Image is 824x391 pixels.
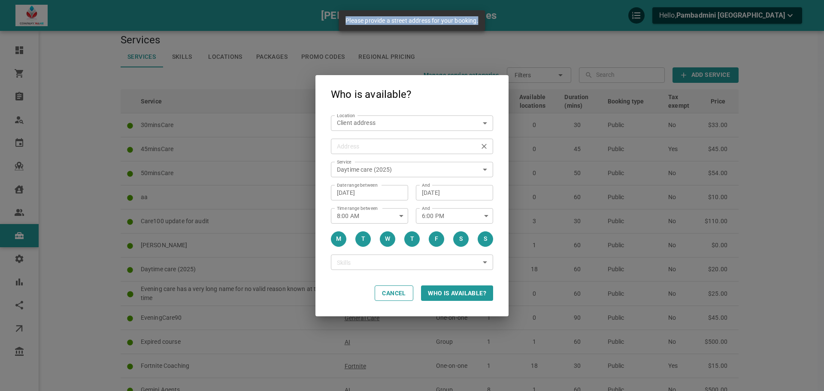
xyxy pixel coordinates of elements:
label: And [422,205,430,212]
div: F [435,234,438,243]
button: M [331,231,346,247]
label: Location [337,112,355,119]
label: Service [337,159,351,165]
input: AddressClear [333,141,482,152]
button: T [355,231,371,247]
button: T [404,231,420,247]
button: Cancel [375,285,413,301]
h2: Who is available? [315,75,509,112]
button: Clear [478,140,490,152]
button: S [453,231,469,247]
div: S [484,234,487,243]
button: Open [479,164,491,176]
div: M [336,234,341,243]
div: S [459,234,463,243]
div: T [361,234,365,243]
input: mmm dd, yyyy [337,188,402,197]
div: T [410,234,414,243]
div: W [385,234,390,243]
button: S [478,231,493,247]
input: mmm dd, yyyy [422,188,487,197]
label: And [422,182,430,188]
label: Time range between [337,205,378,212]
button: W [380,231,395,247]
button: F [429,231,444,247]
button: Who is available? [421,285,493,301]
div: Client address [337,118,487,127]
label: Date range between [337,182,378,188]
